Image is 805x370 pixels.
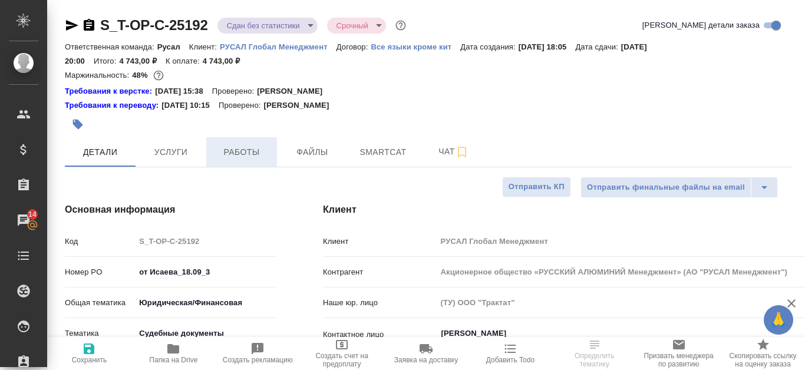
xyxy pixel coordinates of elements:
p: Маржинальность: [65,71,132,80]
button: Добавить тэг [65,111,91,137]
span: Заявка на доставку [394,356,458,364]
button: Скопировать ссылку для ЯМессенджера [65,18,79,32]
p: 4 743,00 ₽ [203,57,249,65]
p: Проверено: [219,100,264,111]
p: 4 743,00 ₽ [119,57,166,65]
p: [DATE] 18:05 [519,42,576,51]
span: Smartcat [355,145,411,160]
button: Сохранить [47,337,131,370]
p: [PERSON_NAME] [263,100,338,111]
p: Клиент: [189,42,220,51]
p: Дата создания: [460,42,518,51]
span: Файлы [284,145,341,160]
span: Работы [213,145,270,160]
div: Судебные документы [135,323,276,343]
div: Сдан без статистики [217,18,318,34]
button: Доп статусы указывают на важность/срочность заказа [393,18,408,33]
button: Сдан без статистики [223,21,303,31]
p: Наше юр. лицо [323,297,437,309]
input: Пустое поле [135,233,276,250]
p: Русал [157,42,189,51]
span: Отправить финальные файлы на email [587,181,745,194]
span: Определить тематику [559,352,629,368]
p: Код [65,236,135,247]
button: Заявка на доставку [384,337,469,370]
p: РУСАЛ Глобал Менеджмент [220,42,336,51]
button: Добавить Todo [468,337,552,370]
a: РУСАЛ Глобал Менеджмент [220,41,336,51]
p: К оплате: [166,57,203,65]
span: Отправить КП [509,180,565,194]
a: Все языки кроме кит [371,41,460,51]
a: S_T-OP-C-25192 [100,17,208,33]
p: Проверено: [212,85,258,97]
p: Номер PO [65,266,135,278]
a: Требования к переводу: [65,100,161,111]
p: 48% [132,71,150,80]
input: ✎ Введи что-нибудь [135,263,276,280]
span: Добавить Todo [486,356,535,364]
button: Создать счет на предоплату [300,337,384,370]
button: Определить тематику [552,337,636,370]
button: Скопировать ссылку [82,18,96,32]
span: 14 [21,209,44,220]
div: split button [580,177,778,198]
button: 696.80 RUB; 675.00 UAH; [151,68,166,83]
button: Срочный [333,21,372,31]
button: Отправить КП [502,177,571,197]
p: [DATE] 10:15 [161,100,219,111]
a: 14 [3,206,44,235]
p: Все языки кроме кит [371,42,460,51]
span: Детали [72,145,128,160]
div: Юридическая/Финансовая [135,293,276,313]
p: [PERSON_NAME] [257,85,331,97]
button: 🙏 [764,305,793,335]
span: Сохранить [72,356,107,364]
p: Тематика [65,328,135,339]
p: Общая тематика [65,297,135,309]
p: Ответственная команда: [65,42,157,51]
span: Создать счет на предоплату [307,352,377,368]
p: Дата сдачи: [575,42,621,51]
p: Договор: [336,42,371,51]
span: 🙏 [768,308,788,332]
span: [PERSON_NAME] детали заказа [642,19,760,31]
button: Призвать менеджера по развитию [636,337,721,370]
h4: Основная информация [65,203,276,217]
span: Чат [425,144,482,159]
div: Нажми, чтобы открыть папку с инструкцией [65,85,155,97]
span: Услуги [143,145,199,160]
p: Контактное лицо [323,329,437,341]
span: Создать рекламацию [223,356,293,364]
span: Папка на Drive [149,356,197,364]
button: Отправить финальные файлы на email [580,177,751,198]
span: Скопировать ссылку на оценку заказа [728,352,798,368]
p: Клиент [323,236,437,247]
button: Создать рекламацию [216,337,300,370]
p: Итого: [94,57,119,65]
div: Сдан без статистики [327,18,386,34]
a: Требования к верстке: [65,85,155,97]
span: Призвать менеджера по развитию [644,352,714,368]
svg: Подписаться [455,145,469,159]
button: Папка на Drive [131,337,216,370]
button: Скопировать ссылку на оценку заказа [721,337,805,370]
div: Нажми, чтобы открыть папку с инструкцией [65,100,161,111]
p: [DATE] 15:38 [155,85,212,97]
p: Контрагент [323,266,437,278]
h4: Клиент [323,203,792,217]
